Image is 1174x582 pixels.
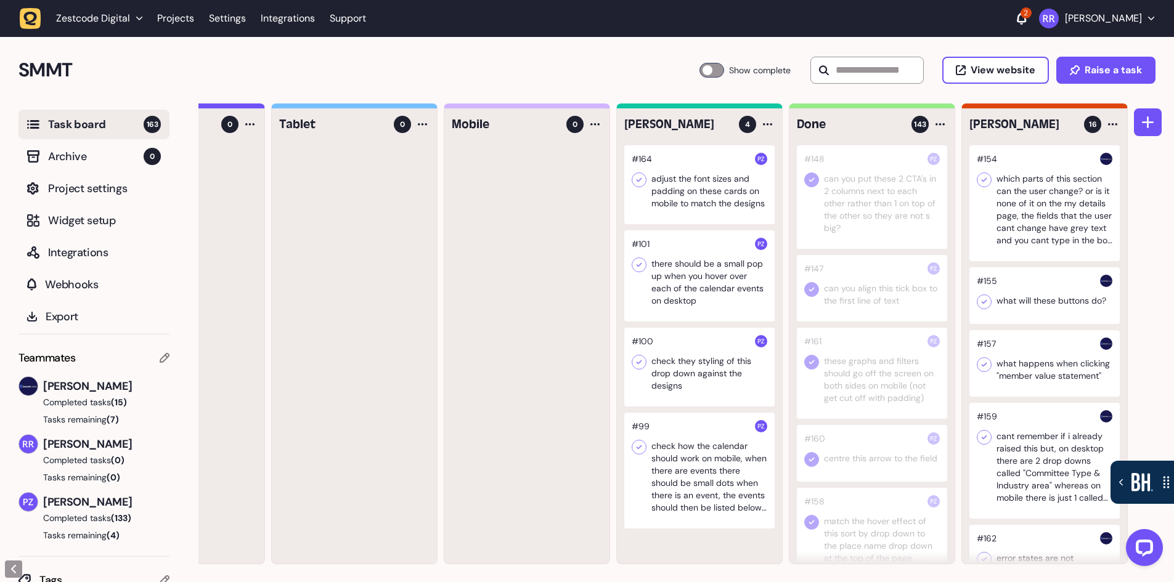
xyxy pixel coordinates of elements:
img: Paris Zisis [927,153,940,165]
span: (0) [111,455,124,466]
div: 2 [1021,7,1032,18]
span: 16 [1089,119,1097,130]
a: Projects [157,7,194,30]
span: (15) [111,397,127,408]
img: Riki-leigh Robinson [19,435,38,453]
h4: Done [797,116,903,133]
span: 163 [144,116,161,133]
span: 0 [144,148,161,165]
button: Completed tasks(15) [18,396,160,408]
img: Paris Zisis [927,495,940,507]
span: 143 [914,119,926,130]
span: (7) [107,414,119,425]
button: Raise a task [1056,57,1156,84]
span: Project settings [48,180,161,197]
h4: Harry [624,116,730,133]
button: Tasks remaining(7) [18,413,169,426]
span: Raise a task [1085,65,1142,75]
span: Show complete [729,63,791,78]
img: Paris Zisis [927,432,940,445]
a: Settings [209,7,246,30]
span: (0) [107,472,120,483]
button: Tasks remaining(0) [18,471,169,483]
img: Paris Zisis [755,153,767,165]
iframe: LiveChat chat widget [1116,524,1168,576]
button: Tasks remaining(4) [18,529,169,541]
h2: SMMT [18,55,699,85]
button: Widget setup [18,206,169,235]
button: [PERSON_NAME] [1039,9,1154,28]
img: Paris Zisis [755,420,767,432]
span: Integrations [48,244,161,261]
button: Project settings [18,174,169,203]
img: Riki-leigh Robinson [1039,9,1059,28]
p: [PERSON_NAME] [1065,12,1142,25]
img: Harry Robinson [1100,410,1112,422]
span: Archive [48,148,144,165]
h4: Harry Done [969,116,1075,133]
button: Archive0 [18,142,169,171]
span: 4 [745,119,750,130]
button: Completed tasks(133) [18,512,160,524]
img: Paris Zisis [927,335,940,347]
button: Zestcode Digital [20,7,150,30]
span: Widget setup [48,212,161,229]
span: Task board [48,116,144,133]
img: Harry Robinson [1100,532,1112,544]
button: View website [942,57,1049,84]
span: [PERSON_NAME] [43,435,169,453]
img: Harry Robinson [1100,275,1112,287]
img: Paris Zisis [19,493,38,511]
img: Paris Zisis [755,335,767,347]
h4: Tablet [279,116,385,133]
span: View website [971,65,1035,75]
button: Integrations [18,238,169,267]
img: Harry Robinson [1100,153,1112,165]
h4: Mobile [452,116,558,133]
a: Support [330,12,366,25]
button: Export [18,302,169,331]
span: Zestcode Digital [56,12,130,25]
img: Paris Zisis [755,238,767,250]
button: Completed tasks(0) [18,454,160,466]
span: Export [46,308,161,325]
img: Paris Zisis [927,262,940,275]
span: (4) [107,530,120,541]
span: 0 [400,119,405,130]
span: 0 [227,119,232,130]
span: (133) [111,512,131,523]
img: Harry Robinson [19,377,38,395]
img: Harry Robinson [1100,337,1112,350]
button: Task board163 [18,110,169,139]
button: Webhooks [18,270,169,299]
span: 0 [573,119,577,130]
span: [PERSON_NAME] [43,493,169,511]
span: Teammates [18,349,76,366]
span: [PERSON_NAME] [43,378,169,395]
span: Webhooks [45,276,161,293]
a: Integrations [261,7,315,30]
